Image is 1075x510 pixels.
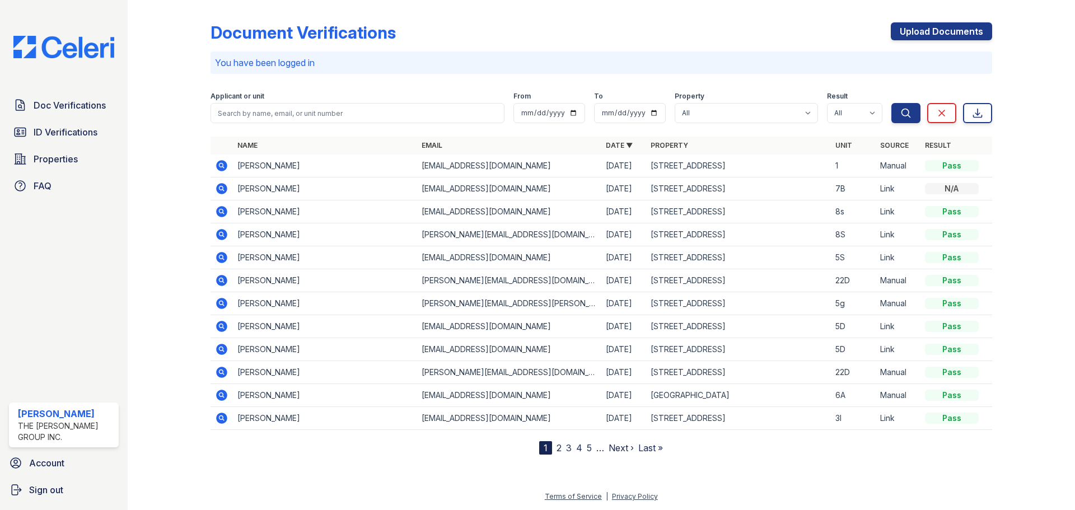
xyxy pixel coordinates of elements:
[675,92,704,101] label: Property
[587,442,592,453] a: 5
[925,321,979,332] div: Pass
[34,152,78,166] span: Properties
[417,246,601,269] td: [EMAIL_ADDRESS][DOMAIN_NAME]
[9,94,119,116] a: Doc Verifications
[925,344,979,355] div: Pass
[233,338,417,361] td: [PERSON_NAME]
[215,56,988,69] p: You have been logged in
[4,479,123,501] a: Sign out
[596,441,604,455] span: …
[601,361,646,384] td: [DATE]
[925,413,979,424] div: Pass
[638,442,663,453] a: Last »
[925,252,979,263] div: Pass
[831,269,876,292] td: 22D
[601,407,646,430] td: [DATE]
[601,155,646,177] td: [DATE]
[233,384,417,407] td: [PERSON_NAME]
[601,315,646,338] td: [DATE]
[876,177,920,200] td: Link
[233,155,417,177] td: [PERSON_NAME]
[925,160,979,171] div: Pass
[417,384,601,407] td: [EMAIL_ADDRESS][DOMAIN_NAME]
[539,441,552,455] div: 1
[876,269,920,292] td: Manual
[831,200,876,223] td: 8s
[646,338,830,361] td: [STREET_ADDRESS]
[646,223,830,246] td: [STREET_ADDRESS]
[417,361,601,384] td: [PERSON_NAME][EMAIL_ADDRESS][DOMAIN_NAME]
[237,141,258,149] a: Name
[831,361,876,384] td: 22D
[891,22,992,40] a: Upload Documents
[831,177,876,200] td: 7B
[601,292,646,315] td: [DATE]
[233,292,417,315] td: [PERSON_NAME]
[646,269,830,292] td: [STREET_ADDRESS]
[925,141,951,149] a: Result
[925,206,979,217] div: Pass
[601,338,646,361] td: [DATE]
[4,36,123,58] img: CE_Logo_Blue-a8612792a0a2168367f1c8372b55b34899dd931a85d93a1a3d3e32e68fde9ad4.png
[646,384,830,407] td: [GEOGRAPHIC_DATA]
[417,292,601,315] td: [PERSON_NAME][EMAIL_ADDRESS][PERSON_NAME][DOMAIN_NAME]
[417,223,601,246] td: [PERSON_NAME][EMAIL_ADDRESS][DOMAIN_NAME]
[9,121,119,143] a: ID Verifications
[880,141,909,149] a: Source
[876,155,920,177] td: Manual
[925,229,979,240] div: Pass
[29,483,63,497] span: Sign out
[417,338,601,361] td: [EMAIL_ADDRESS][DOMAIN_NAME]
[651,141,688,149] a: Property
[646,407,830,430] td: [STREET_ADDRESS]
[233,177,417,200] td: [PERSON_NAME]
[601,246,646,269] td: [DATE]
[417,200,601,223] td: [EMAIL_ADDRESS][DOMAIN_NAME]
[646,155,830,177] td: [STREET_ADDRESS]
[233,407,417,430] td: [PERSON_NAME]
[233,361,417,384] td: [PERSON_NAME]
[609,442,634,453] a: Next ›
[417,315,601,338] td: [EMAIL_ADDRESS][DOMAIN_NAME]
[646,200,830,223] td: [STREET_ADDRESS]
[422,141,442,149] a: Email
[925,275,979,286] div: Pass
[925,390,979,401] div: Pass
[601,384,646,407] td: [DATE]
[646,315,830,338] td: [STREET_ADDRESS]
[211,103,504,123] input: Search by name, email, or unit number
[417,407,601,430] td: [EMAIL_ADDRESS][DOMAIN_NAME]
[4,452,123,474] a: Account
[876,338,920,361] td: Link
[606,492,608,500] div: |
[34,99,106,112] span: Doc Verifications
[233,315,417,338] td: [PERSON_NAME]
[18,420,114,443] div: The [PERSON_NAME] Group Inc.
[876,315,920,338] td: Link
[576,442,582,453] a: 4
[9,148,119,170] a: Properties
[876,223,920,246] td: Link
[513,92,531,101] label: From
[831,338,876,361] td: 5D
[876,361,920,384] td: Manual
[566,442,572,453] a: 3
[827,92,848,101] label: Result
[876,292,920,315] td: Manual
[646,246,830,269] td: [STREET_ADDRESS]
[601,177,646,200] td: [DATE]
[925,183,979,194] div: N/A
[876,384,920,407] td: Manual
[835,141,852,149] a: Unit
[646,292,830,315] td: [STREET_ADDRESS]
[594,92,603,101] label: To
[417,155,601,177] td: [EMAIL_ADDRESS][DOMAIN_NAME]
[831,246,876,269] td: 5S
[9,175,119,197] a: FAQ
[925,367,979,378] div: Pass
[876,200,920,223] td: Link
[29,456,64,470] span: Account
[831,315,876,338] td: 5D
[646,177,830,200] td: [STREET_ADDRESS]
[831,223,876,246] td: 8S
